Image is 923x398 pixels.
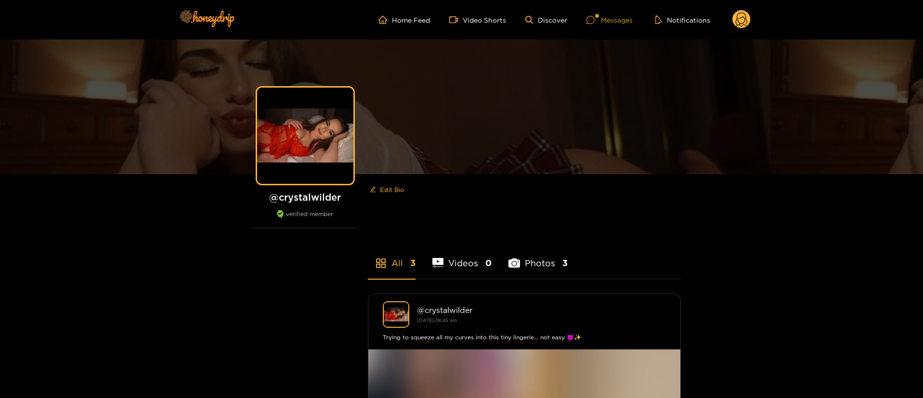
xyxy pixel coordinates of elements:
span: Edit Bio [380,185,404,194]
a: Video Shorts [449,15,506,24]
div: @ crystalwilder [417,306,666,314]
li: Photos [508,235,568,279]
span: 3 [410,257,416,269]
span: video-camera [449,15,463,24]
h1: @ crystalwilder [252,191,358,203]
span: appstore [375,257,387,269]
img: crystalwilder [383,301,409,328]
span: 0 [485,257,492,269]
a: Home Feed [378,15,430,24]
li: All [368,235,416,279]
span: home [378,15,392,24]
span: edit [370,186,376,193]
a: Discover [525,16,567,24]
small: [DATE] 06:45 am [417,318,457,323]
span: 3 [562,257,568,269]
div: verified member [252,210,358,228]
li: Videos [432,235,492,279]
button: editEdit Bio [368,182,406,197]
div: Messages [586,14,633,26]
div: Trying to squeeze all my curves into this tiny lingerie… not easy 😈✨ [383,333,666,342]
button: Notifications [652,15,713,25]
